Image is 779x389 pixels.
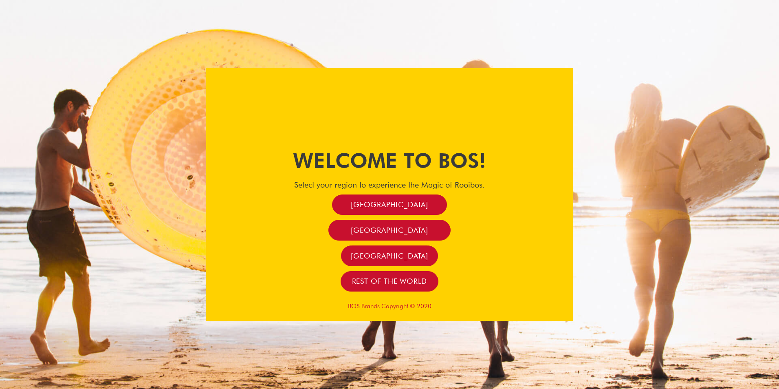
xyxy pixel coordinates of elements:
[328,220,451,241] a: [GEOGRAPHIC_DATA]
[341,271,439,292] a: Rest of the world
[351,251,428,261] span: [GEOGRAPHIC_DATA]
[341,245,438,266] a: [GEOGRAPHIC_DATA]
[206,180,573,190] h4: Select your region to experience the Magic of Rooibos.
[351,225,428,235] span: [GEOGRAPHIC_DATA]
[352,276,427,286] span: Rest of the world
[332,194,447,215] a: [GEOGRAPHIC_DATA]
[351,200,428,209] span: [GEOGRAPHIC_DATA]
[359,76,420,137] img: Bos Brands
[206,146,573,175] h1: Welcome to BOS!
[206,303,573,310] p: BOS Brands Copyright © 2020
